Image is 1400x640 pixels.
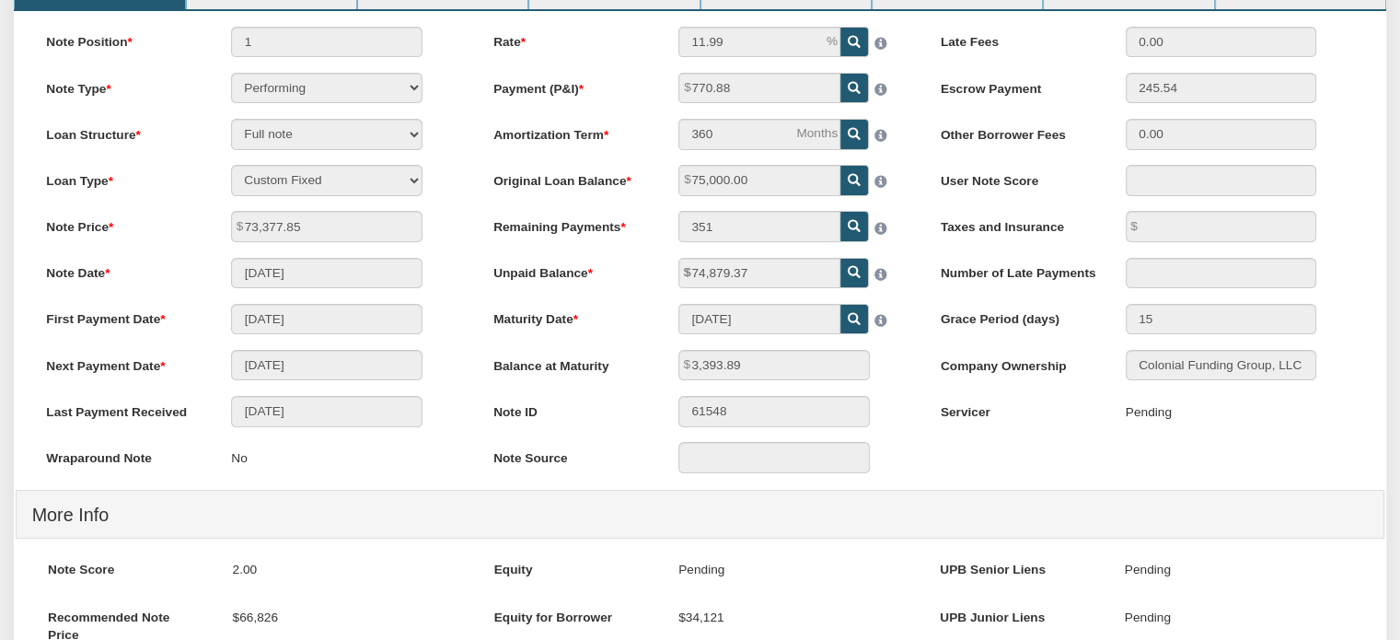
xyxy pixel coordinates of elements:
input: MM/DD/YYYY [231,304,422,334]
input: This field can contain only numeric characters [678,27,840,57]
label: Grace Period (days) [925,304,1110,329]
label: Servicer [925,396,1110,421]
label: Maturity Date [478,304,663,329]
label: Note Type [31,73,216,98]
input: MM/DD/YYYY [231,396,422,426]
label: Number of Late Payments [925,258,1110,283]
input: MM/DD/YYYY [231,258,422,288]
p: Pending [1125,554,1171,587]
label: Payment (P&I) [478,73,663,98]
label: Rate [478,27,663,52]
label: Unpaid Balance [478,258,663,283]
label: Balance at Maturity [478,350,663,375]
label: Note Source [478,442,663,467]
label: Late Fees [925,27,1110,52]
label: Note Score [32,554,216,579]
label: Loan Structure [31,119,216,144]
label: User Note Score [925,165,1110,190]
label: Wraparound Note [31,442,216,467]
div: Pending [1126,396,1172,428]
label: Remaining Payments [478,211,663,236]
p: $66,826 [233,601,278,634]
p: 2.00 [233,554,258,587]
label: Note Position [31,27,216,52]
p: $34,121 [678,601,723,634]
label: Note ID [478,396,663,421]
label: Loan Type [31,165,216,190]
label: UPB Senior Liens [924,554,1108,579]
label: Equity for Borrower [479,601,663,626]
label: First Payment Date [31,304,216,329]
label: Note Date [31,258,216,283]
label: Company Ownership [925,350,1110,375]
p: Pending [1125,601,1171,634]
label: Escrow Payment [925,73,1110,98]
input: MM/DD/YYYY [231,350,422,380]
label: Original Loan Balance [478,165,663,190]
label: Note Price [31,211,216,236]
label: Equity [479,554,663,579]
p: No [231,442,247,474]
input: MM/DD/YYYY [678,304,840,334]
label: Last Payment Received [31,396,216,421]
label: Amortization Term [478,119,663,144]
label: Next Payment Date [31,350,216,375]
label: Other Borrower Fees [925,119,1110,144]
h4: More Info [32,495,1369,536]
label: Taxes and Insurance [925,211,1110,236]
label: UPB Junior Liens [924,601,1108,626]
p: Pending [678,554,724,587]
